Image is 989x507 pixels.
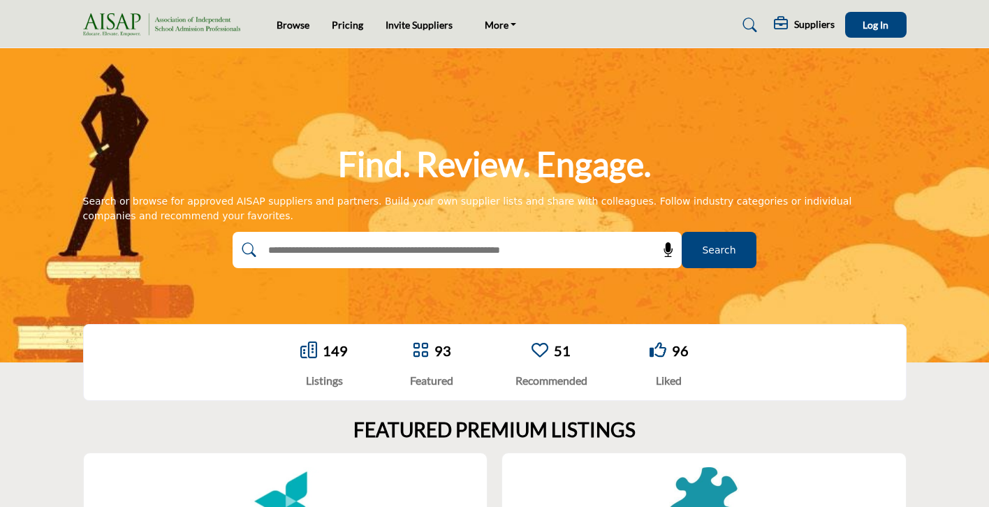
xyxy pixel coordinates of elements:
[83,194,907,223] div: Search or browse for approved AISAP suppliers and partners. Build your own supplier lists and sha...
[386,19,453,31] a: Invite Suppliers
[83,13,247,36] img: Site Logo
[300,372,348,389] div: Listings
[672,342,689,359] a: 96
[554,342,571,359] a: 51
[702,243,735,258] span: Search
[845,12,907,38] button: Log In
[338,142,651,186] h1: Find. Review. Engage.
[434,342,451,359] a: 93
[774,17,835,34] div: Suppliers
[650,372,689,389] div: Liked
[863,19,888,31] span: Log In
[412,341,429,360] a: Go to Featured
[332,19,363,31] a: Pricing
[475,15,527,35] a: More
[682,232,756,268] button: Search
[277,19,309,31] a: Browse
[323,342,348,359] a: 149
[353,418,636,442] h2: FEATURED PREMIUM LISTINGS
[729,14,766,36] a: Search
[515,372,587,389] div: Recommended
[532,341,548,360] a: Go to Recommended
[650,341,666,358] i: Go to Liked
[794,18,835,31] h5: Suppliers
[410,372,453,389] div: Featured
